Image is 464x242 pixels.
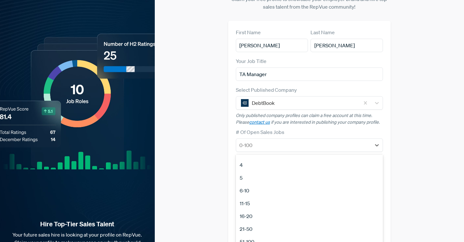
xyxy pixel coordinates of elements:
img: DebtBook [241,99,249,107]
div: 16-20 [236,210,383,222]
div: 4 [236,159,383,171]
input: First Name [236,39,308,52]
div: 6-10 [236,184,383,197]
label: Last Name [311,28,335,36]
div: 21-50 [236,222,383,235]
input: Last Name [311,39,383,52]
label: First Name [236,28,261,36]
label: Your Job Title [236,57,266,65]
label: # Of Open Sales Jobs [236,128,284,136]
label: Select Published Company [236,86,297,94]
input: Title [236,67,383,81]
div: 5 [236,171,383,184]
strong: Hire Top-Tier Sales Talent [10,220,145,228]
div: 11-15 [236,197,383,210]
a: contact us [249,119,270,125]
p: Only published company profiles can claim a free account at this time. Please if you are interest... [236,112,383,126]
